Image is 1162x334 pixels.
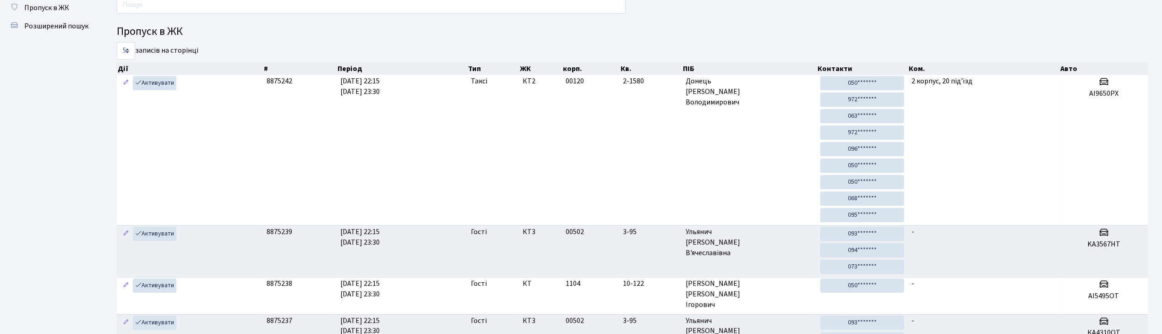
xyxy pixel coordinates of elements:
[562,62,619,75] th: корп.
[1060,62,1149,75] th: Авто
[620,62,682,75] th: Кв.
[24,3,69,13] span: Пропуск в ЖК
[911,76,972,86] span: 2 корпус, 20 під'їзд
[267,279,292,289] span: 8875238
[267,227,292,237] span: 8875239
[337,62,467,75] th: Період
[686,227,813,258] span: Ульянич [PERSON_NAME] В'ячеславівна
[1063,89,1145,98] h5: AI9650PX
[566,76,584,86] span: 00120
[120,227,131,241] a: Редагувати
[267,316,292,326] span: 8875237
[1063,292,1145,301] h5: АІ5495ОТ
[5,17,96,35] a: Розширений пошук
[566,227,584,237] span: 00502
[523,227,558,237] span: КТ3
[133,279,176,293] a: Активувати
[623,279,679,289] span: 10-122
[467,62,519,75] th: Тип
[267,76,292,86] span: 8875242
[523,316,558,326] span: КТ3
[908,62,1060,75] th: Ком.
[623,316,679,326] span: 3-95
[682,62,817,75] th: ПІБ
[1063,240,1145,249] h5: KA3567HT
[340,76,380,97] span: [DATE] 22:15 [DATE] 23:30
[471,279,487,289] span: Гості
[117,62,263,75] th: Дії
[523,279,558,289] span: КТ
[120,76,131,90] a: Редагувати
[686,76,813,108] span: Донець [PERSON_NAME] Володимирович
[911,279,914,289] span: -
[911,316,914,326] span: -
[120,279,131,293] a: Редагувати
[686,279,813,310] span: [PERSON_NAME] [PERSON_NAME] Ігорович
[117,25,1148,38] h4: Пропуск в ЖК
[133,76,176,90] a: Активувати
[117,42,135,60] select: записів на сторінці
[133,316,176,330] a: Активувати
[471,316,487,326] span: Гості
[263,62,337,75] th: #
[471,76,487,87] span: Таксі
[911,227,914,237] span: -
[519,62,562,75] th: ЖК
[566,316,584,326] span: 00502
[817,62,908,75] th: Контакти
[133,227,176,241] a: Активувати
[24,21,88,31] span: Розширений пошук
[117,42,198,60] label: записів на сторінці
[471,227,487,237] span: Гості
[566,279,580,289] span: 1104
[523,76,558,87] span: КТ2
[120,316,131,330] a: Редагувати
[340,227,380,247] span: [DATE] 22:15 [DATE] 23:30
[623,76,679,87] span: 2-1580
[623,227,679,237] span: 3-95
[340,279,380,299] span: [DATE] 22:15 [DATE] 23:30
